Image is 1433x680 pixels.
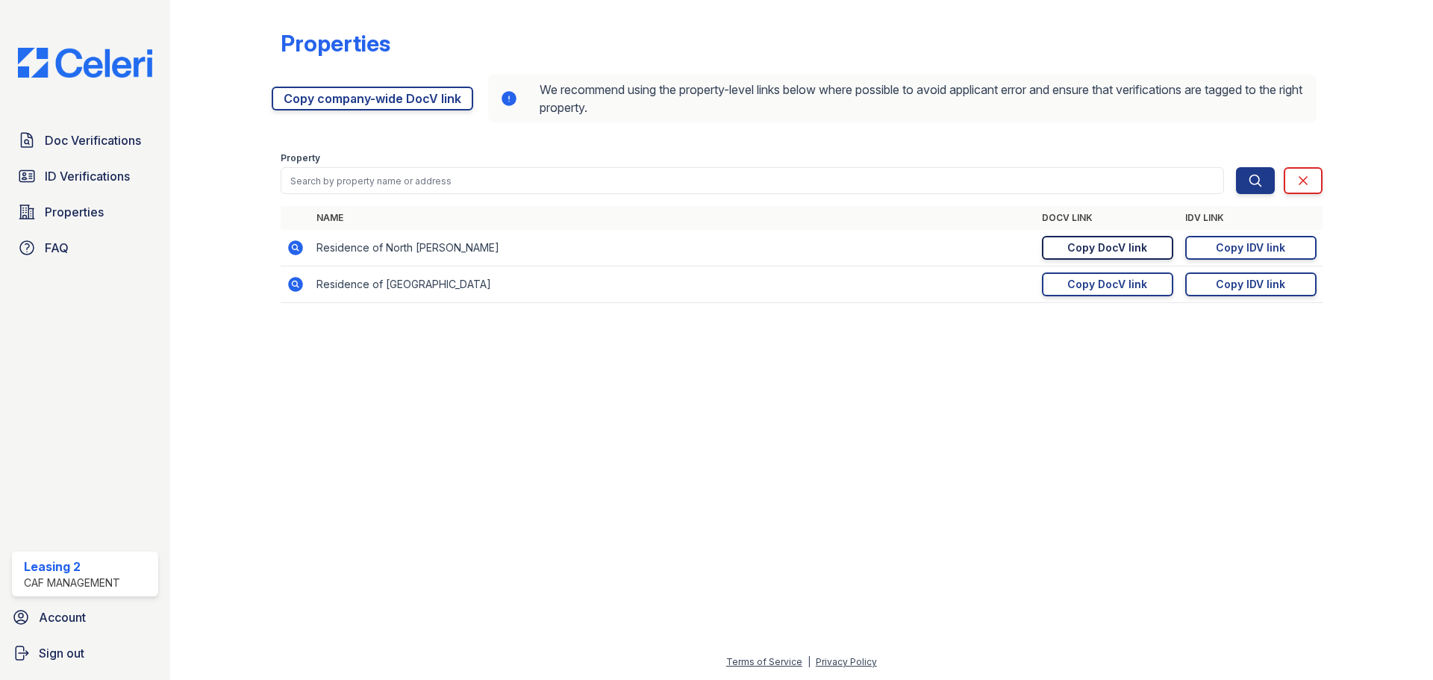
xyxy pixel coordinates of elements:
[12,197,158,227] a: Properties
[310,206,1036,230] th: Name
[12,125,158,155] a: Doc Verifications
[1216,240,1285,255] div: Copy IDV link
[1067,277,1147,292] div: Copy DocV link
[1185,272,1317,296] a: Copy IDV link
[281,152,320,164] label: Property
[488,75,1317,122] div: We recommend using the property-level links below where possible to avoid applicant error and ens...
[45,239,69,257] span: FAQ
[310,266,1036,303] td: Residence of [GEOGRAPHIC_DATA]
[281,167,1224,194] input: Search by property name or address
[12,233,158,263] a: FAQ
[1067,240,1147,255] div: Copy DocV link
[45,203,104,221] span: Properties
[6,48,164,78] img: CE_Logo_Blue-a8612792a0a2168367f1c8372b55b34899dd931a85d93a1a3d3e32e68fde9ad4.png
[12,161,158,191] a: ID Verifications
[1042,236,1173,260] a: Copy DocV link
[1179,206,1323,230] th: IDV Link
[816,656,877,667] a: Privacy Policy
[39,608,86,626] span: Account
[39,644,84,662] span: Sign out
[272,87,473,110] a: Copy company-wide DocV link
[808,656,811,667] div: |
[310,230,1036,266] td: Residence of North [PERSON_NAME]
[6,602,164,632] a: Account
[24,558,120,575] div: Leasing 2
[1036,206,1179,230] th: DocV Link
[24,575,120,590] div: CAF Management
[1185,236,1317,260] a: Copy IDV link
[45,167,130,185] span: ID Verifications
[1042,272,1173,296] a: Copy DocV link
[6,638,164,668] a: Sign out
[1216,277,1285,292] div: Copy IDV link
[281,30,390,57] div: Properties
[45,131,141,149] span: Doc Verifications
[726,656,802,667] a: Terms of Service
